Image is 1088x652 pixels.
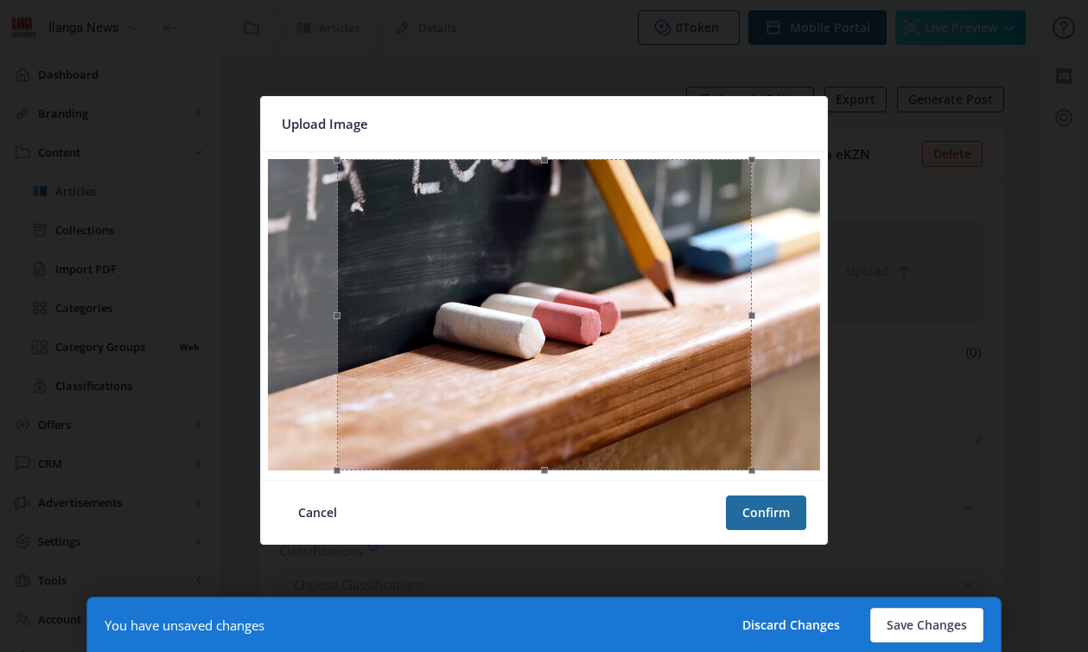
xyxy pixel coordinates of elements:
[726,608,856,642] button: Discard Changes
[268,159,820,470] img: 2Q==
[282,111,368,137] span: Upload Image
[282,495,353,530] button: Cancel
[726,495,806,530] button: Confirm
[105,617,264,634] div: You have unsaved changes
[870,608,983,642] button: Save Changes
